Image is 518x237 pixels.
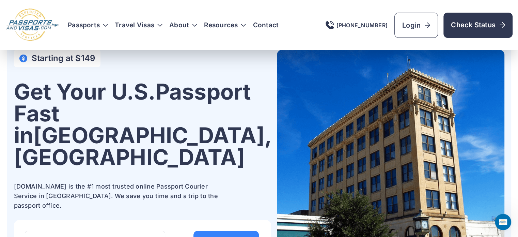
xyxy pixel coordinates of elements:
[115,22,162,29] h3: Travel Visas
[253,22,279,29] a: Contact
[32,54,95,63] h4: Starting at $149
[204,22,246,29] h3: Resources
[394,13,438,38] a: Login
[169,22,189,29] a: About
[402,20,430,30] span: Login
[14,182,225,210] p: [DOMAIN_NAME] is the #1 most trusted online Passport Courier Service in [GEOGRAPHIC_DATA]. We sav...
[14,81,271,168] h1: Get Your U.S. Passport Fast in [GEOGRAPHIC_DATA], [GEOGRAPHIC_DATA]
[68,22,108,29] h3: Passports
[451,20,505,30] span: Check Status
[495,214,511,230] iframe: Intercom live chat
[443,13,513,38] a: Check Status
[326,21,388,29] a: [PHONE_NUMBER]
[5,8,60,42] img: Logo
